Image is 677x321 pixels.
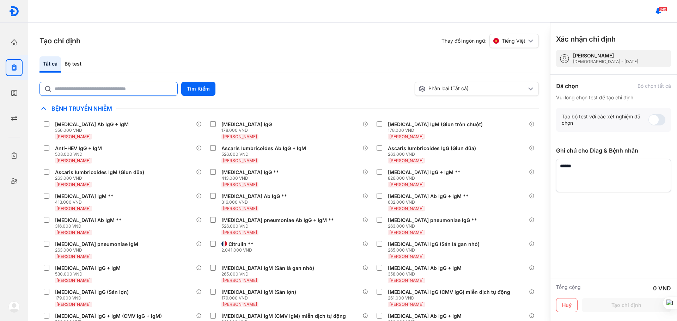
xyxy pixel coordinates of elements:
span: [PERSON_NAME] [223,302,257,307]
div: [MEDICAL_DATA] IgM (Sán lợn) [221,289,296,295]
div: [MEDICAL_DATA] Ab IgG ** [221,193,287,199]
span: [PERSON_NAME] [389,158,423,163]
span: [PERSON_NAME] [223,278,257,283]
div: Tổng cộng [556,284,581,292]
div: [MEDICAL_DATA] Ab IgM ** [55,217,122,223]
div: [MEDICAL_DATA] IgM ** [55,193,114,199]
div: Ascaris lumbricoides IgG (Giun đũa) [388,145,476,152]
span: [PERSON_NAME] [56,134,91,139]
div: [MEDICAL_DATA] IgM (CMV IgM) miễn dịch tự động [221,313,346,319]
button: Tìm Kiếm [181,82,215,96]
div: 179.000 VND [55,295,132,301]
div: 263.000 VND [55,247,141,253]
div: Ascaris lumbricoides Ab IgG + IgM [221,145,306,152]
div: 526.000 VND [221,223,337,229]
div: Citrulin ** [228,241,254,247]
div: 178.000 VND [388,128,486,133]
span: Tiếng Việt [502,38,525,44]
div: [MEDICAL_DATA] pneumoniae Ab IgG + IgM ** [221,217,334,223]
div: [MEDICAL_DATA] IgM (Giun tròn chuột) [388,121,483,128]
div: Thay đổi ngôn ngữ: [441,34,539,48]
span: [PERSON_NAME] [56,206,91,211]
span: [PERSON_NAME] [56,254,91,259]
span: [PERSON_NAME] [56,182,91,187]
div: [MEDICAL_DATA] IgG [221,121,272,128]
span: Bệnh Truyền Nhiễm [48,105,116,112]
div: Đã chọn [556,82,579,90]
div: Vui lòng chọn test để tạo chỉ định [556,94,671,101]
div: 179.000 VND [221,295,299,301]
div: Tất cả [39,56,61,73]
img: logo [9,6,19,17]
div: [MEDICAL_DATA] IgG + IgM [55,265,121,271]
div: [MEDICAL_DATA] IgG + IgM (CMV IgG + IgM) [55,313,162,319]
div: [MEDICAL_DATA] pneumoniae IgG ** [388,217,477,223]
span: [PERSON_NAME] [56,230,91,235]
div: Bộ test [61,56,85,73]
div: Anti-HEV IgG + IgM [55,145,102,152]
span: [PERSON_NAME] [389,134,423,139]
span: [PERSON_NAME] [389,182,423,187]
div: [MEDICAL_DATA] Ab IgG + IgM [388,265,462,271]
div: [MEDICAL_DATA] Ab IgG + IgM [388,313,462,319]
div: 265.000 VND [388,247,482,253]
div: Ascaris lumbricoides IgM (Giun đũa) [55,169,144,175]
div: [MEDICAL_DATA] Ab IgG + IgM ** [388,193,469,199]
span: [PERSON_NAME] [389,230,423,235]
div: [MEDICAL_DATA] IgG + IgM ** [388,169,461,175]
div: [MEDICAL_DATA] IgG (Sán lợn) [55,289,129,295]
div: 2.041.000 VND [221,247,256,253]
div: 413.000 VND [221,175,282,181]
div: Bỏ chọn tất cả [638,83,671,89]
div: [MEDICAL_DATA] Ab IgG + IgM [55,121,129,128]
div: 178.000 VND [221,128,275,133]
div: 261.000 VND [388,295,513,301]
div: 632.000 VND [388,199,471,205]
div: [MEDICAL_DATA] pneumoniae IgM [55,241,138,247]
div: [MEDICAL_DATA] IgG ** [221,169,279,175]
div: [MEDICAL_DATA] IgG (Sán lá gan nhỏ) [388,241,480,247]
div: [MEDICAL_DATA] IgG (CMV IgG) miễn dịch tự động [388,289,510,295]
div: 263.000 VND [388,223,480,229]
div: 508.000 VND [55,152,105,157]
span: [PERSON_NAME] [389,206,423,211]
span: [PERSON_NAME] [223,206,257,211]
div: Tạo bộ test với các xét nghiệm đã chọn [562,113,648,126]
div: 265.000 VND [221,271,317,277]
div: 526.000 VND [221,152,309,157]
span: [PERSON_NAME] [56,302,91,307]
div: 356.000 VND [55,128,132,133]
span: [PERSON_NAME] [389,302,423,307]
div: [MEDICAL_DATA] IgM (Sán lá gan nhỏ) [221,265,314,271]
div: 530.000 VND [55,271,123,277]
span: 340 [659,7,667,12]
div: 358.000 VND [388,271,464,277]
div: 263.000 VND [55,175,147,181]
div: [DEMOGRAPHIC_DATA] - [DATE] [573,59,638,64]
button: Huỷ [556,298,578,312]
div: 316.000 VND [55,223,124,229]
h3: Xác nhận chỉ định [556,34,616,44]
div: 263.000 VND [388,152,479,157]
div: Ghi chú cho Diag & Bệnh nhân [556,146,671,155]
span: [PERSON_NAME] [223,158,257,163]
div: 826.000 VND [388,175,463,181]
span: [PERSON_NAME] [223,182,257,187]
span: [PERSON_NAME] [56,158,91,163]
div: 413.000 VND [55,199,116,205]
div: Phân loại (Tất cả) [419,85,526,92]
div: [PERSON_NAME] [573,53,638,59]
span: [PERSON_NAME] [223,230,257,235]
span: [PERSON_NAME] [389,278,423,283]
div: 0 VND [653,284,671,292]
span: [PERSON_NAME] [223,134,257,139]
div: 316.000 VND [221,199,290,205]
h3: Tạo chỉ định [39,36,80,46]
span: [PERSON_NAME] [389,254,423,259]
button: Tạo chỉ định [582,298,671,312]
img: logo [8,301,20,313]
span: [PERSON_NAME] [56,278,91,283]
